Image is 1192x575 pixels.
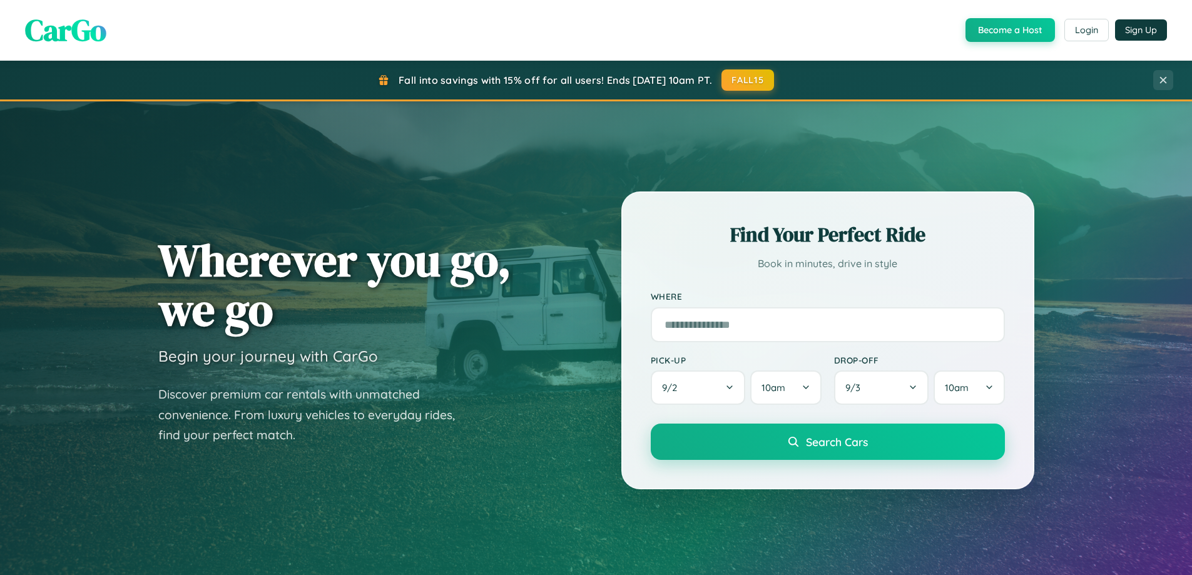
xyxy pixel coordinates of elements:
[762,382,785,394] span: 10am
[651,292,1005,302] label: Where
[399,74,712,86] span: Fall into savings with 15% off for all users! Ends [DATE] 10am PT.
[651,424,1005,460] button: Search Cars
[651,221,1005,248] h2: Find Your Perfect Ride
[1064,19,1109,41] button: Login
[662,382,683,394] span: 9 / 2
[158,384,471,445] p: Discover premium car rentals with unmatched convenience. From luxury vehicles to everyday rides, ...
[651,255,1005,273] p: Book in minutes, drive in style
[750,370,821,405] button: 10am
[651,355,822,365] label: Pick-up
[25,9,106,51] span: CarGo
[651,370,746,405] button: 9/2
[721,69,774,91] button: FALL15
[158,347,378,365] h3: Begin your journey with CarGo
[965,18,1055,42] button: Become a Host
[158,235,511,334] h1: Wherever you go, we go
[834,370,929,405] button: 9/3
[834,355,1005,365] label: Drop-off
[845,382,867,394] span: 9 / 3
[934,370,1004,405] button: 10am
[1115,19,1167,41] button: Sign Up
[945,382,969,394] span: 10am
[806,435,868,449] span: Search Cars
